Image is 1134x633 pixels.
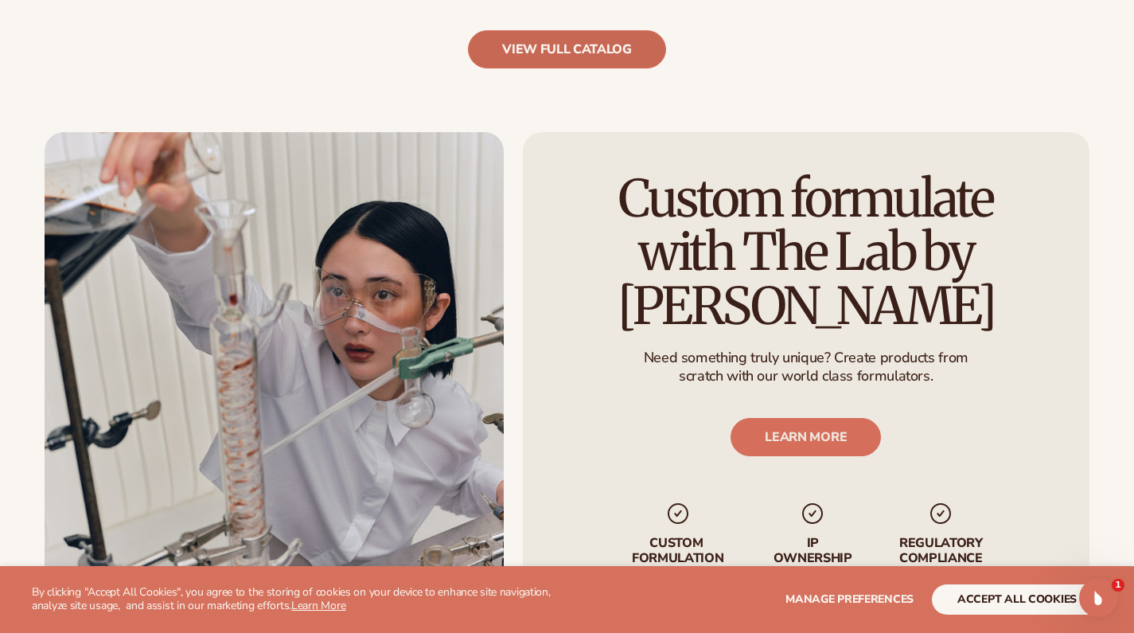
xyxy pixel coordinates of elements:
[629,536,728,566] p: Custom formulation
[32,586,587,613] p: By clicking "Accept All Cookies", you agree to the storing of cookies on your device to enhance s...
[644,367,968,385] p: scratch with our world class formulators.
[773,536,854,566] p: IP Ownership
[785,584,914,615] button: Manage preferences
[898,536,984,566] p: regulatory compliance
[468,30,666,68] a: view full catalog
[45,132,504,606] img: Female scientist in chemistry lab.
[291,598,345,613] a: Learn More
[731,418,882,456] a: LEARN MORE
[567,172,1045,333] h2: Custom formulate with The Lab by [PERSON_NAME]
[801,501,826,526] img: checkmark_svg
[932,584,1102,615] button: accept all cookies
[929,501,954,526] img: checkmark_svg
[665,501,691,526] img: checkmark_svg
[1079,579,1117,617] iframe: Intercom live chat
[1112,579,1124,592] span: 1
[785,592,914,607] span: Manage preferences
[644,349,968,367] p: Need something truly unique? Create products from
